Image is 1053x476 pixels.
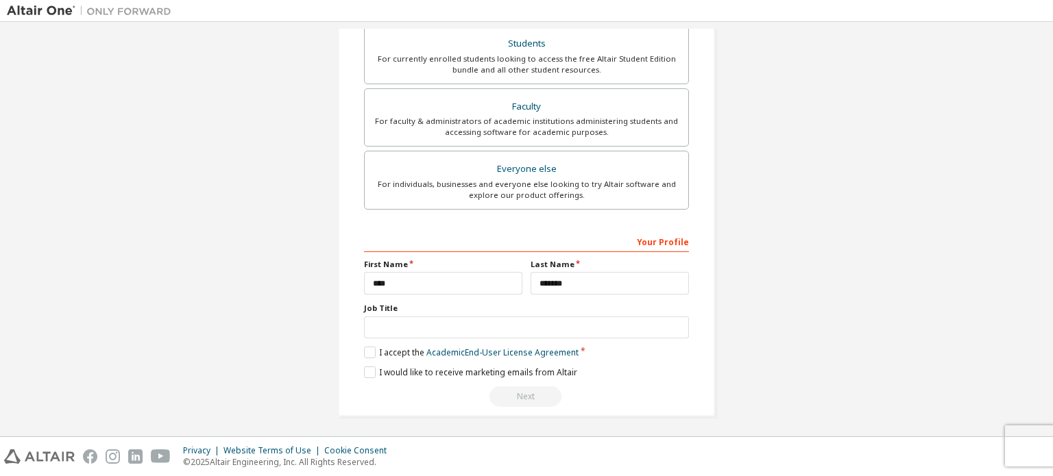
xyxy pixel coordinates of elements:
[364,259,522,270] label: First Name
[83,449,97,464] img: facebook.svg
[324,445,395,456] div: Cookie Consent
[128,449,143,464] img: linkedin.svg
[223,445,324,456] div: Website Terms of Use
[151,449,171,464] img: youtube.svg
[373,97,680,116] div: Faculty
[7,4,178,18] img: Altair One
[373,53,680,75] div: For currently enrolled students looking to access the free Altair Student Edition bundle and all ...
[364,303,689,314] label: Job Title
[531,259,689,270] label: Last Name
[373,179,680,201] div: For individuals, businesses and everyone else looking to try Altair software and explore our prod...
[364,347,579,358] label: I accept the
[373,160,680,179] div: Everyone else
[426,347,579,358] a: Academic End-User License Agreement
[373,34,680,53] div: Students
[183,445,223,456] div: Privacy
[364,386,689,407] div: Read and acccept EULA to continue
[364,230,689,252] div: Your Profile
[183,456,395,468] p: © 2025 Altair Engineering, Inc. All Rights Reserved.
[4,449,75,464] img: altair_logo.svg
[106,449,120,464] img: instagram.svg
[364,366,577,378] label: I would like to receive marketing emails from Altair
[373,116,680,138] div: For faculty & administrators of academic institutions administering students and accessing softwa...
